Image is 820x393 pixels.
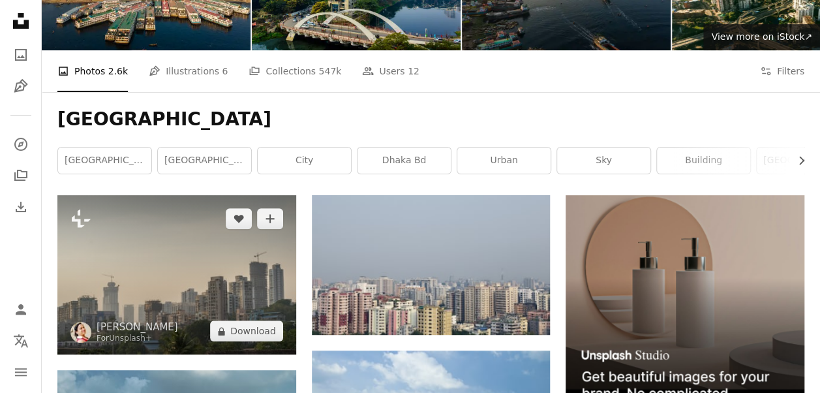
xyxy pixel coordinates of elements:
[97,334,178,344] div: For
[557,148,650,174] a: sky
[222,64,228,78] span: 6
[312,259,551,271] a: a view of a city with tall buildings
[760,50,804,92] button: Filters
[58,148,151,174] a: [GEOGRAPHIC_DATA]
[8,42,34,68] a: Photos
[257,208,283,229] button: Add to Collection
[711,31,812,42] span: View more on iStock ↗
[457,148,551,174] a: urban
[249,50,341,92] a: Collections 547k
[312,195,551,335] img: a view of a city with tall buildings
[57,108,804,131] h1: [GEOGRAPHIC_DATA]
[408,64,419,78] span: 12
[8,131,34,157] a: Explore
[258,148,351,174] a: city
[8,194,34,220] a: Download History
[210,321,283,341] button: Download
[318,64,341,78] span: 547k
[8,328,34,354] button: Language
[57,269,296,281] a: a city skyline with a train on the tracks
[149,50,228,92] a: Illustrations 6
[357,148,451,174] a: dhaka bd
[158,148,251,174] a: [GEOGRAPHIC_DATA]
[8,73,34,99] a: Illustrations
[657,148,750,174] a: building
[8,296,34,322] a: Log in / Sign up
[57,195,296,354] img: a city skyline with a train on the tracks
[362,50,419,92] a: Users 12
[8,359,34,385] button: Menu
[8,8,34,37] a: Home — Unsplash
[109,334,152,343] a: Unsplash+
[789,148,804,174] button: scroll list to the right
[97,321,178,334] a: [PERSON_NAME]
[8,163,34,189] a: Collections
[703,24,820,50] a: View more on iStock↗
[70,322,91,343] img: Go to Sonika Agarwal's profile
[226,208,252,229] button: Like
